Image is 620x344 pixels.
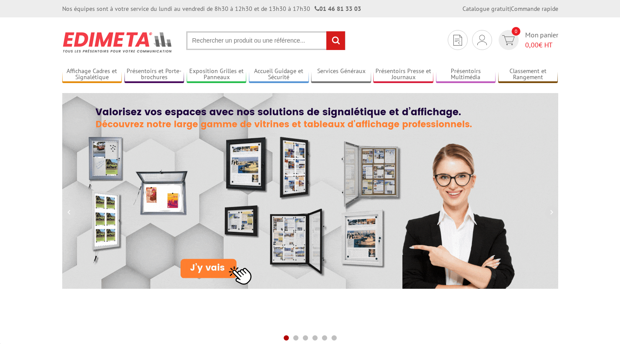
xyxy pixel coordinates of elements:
a: Présentoirs Multimédia [436,67,496,82]
a: Classement et Rangement [498,67,558,82]
div: | [462,4,558,13]
a: Catalogue gratuit [462,5,509,13]
a: Accueil Guidage et Sécurité [249,67,309,82]
a: Services Généraux [311,67,371,82]
a: Commande rapide [511,5,558,13]
span: Mon panier [525,30,558,50]
span: 0,00 [525,40,539,49]
input: Rechercher un produit ou une référence... [186,31,345,50]
a: Exposition Grilles et Panneaux [187,67,247,82]
a: devis rapide 0 Mon panier 0,00€ HT [496,30,558,50]
img: devis rapide [477,35,487,45]
a: Présentoirs et Porte-brochures [124,67,184,82]
input: rechercher [326,31,345,50]
div: Nos équipes sont à votre service du lundi au vendredi de 8h30 à 12h30 et de 13h30 à 17h30 [62,4,361,13]
img: devis rapide [502,35,515,45]
a: Affichage Cadres et Signalétique [62,67,122,82]
strong: 01 46 81 33 03 [315,5,361,13]
a: Présentoirs Presse et Journaux [373,67,433,82]
span: 0 [512,27,520,36]
img: devis rapide [453,35,462,46]
img: Présentoir, panneau, stand - Edimeta - PLV, affichage, mobilier bureau, entreprise [62,26,173,58]
span: € HT [525,40,558,50]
